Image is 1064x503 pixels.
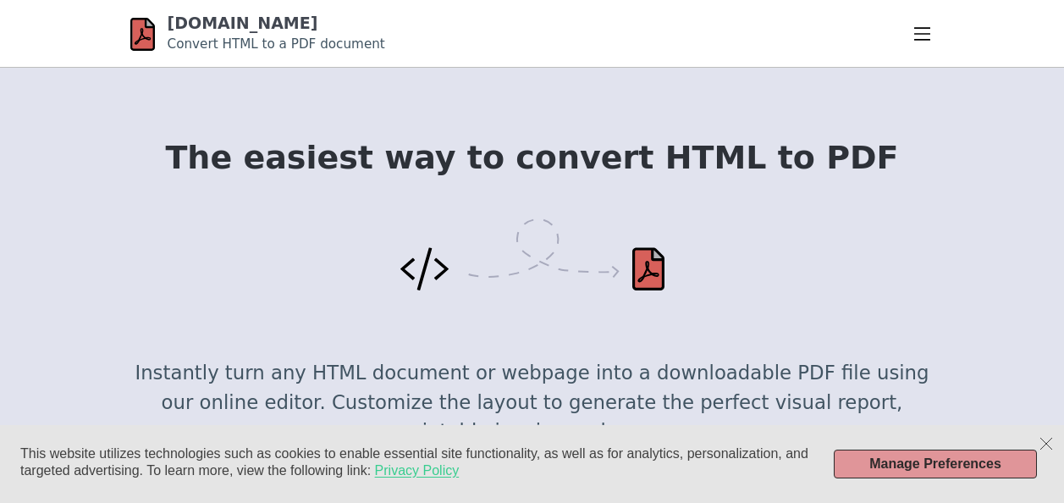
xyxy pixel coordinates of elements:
[168,14,318,32] a: [DOMAIN_NAME]
[130,140,934,176] h1: The easiest way to convert HTML to PDF
[375,462,460,479] a: Privacy Policy
[400,218,664,291] img: Convert HTML to PDF
[834,450,1037,478] button: Manage Preferences
[168,36,385,52] small: Convert HTML to a PDF document
[20,446,808,478] span: This website utilizes technologies such as cookies to enable essential site functionality, as wel...
[130,15,155,53] img: html-pdf.net
[130,358,934,445] p: Instantly turn any HTML document or webpage into a downloadable PDF file using our online editor....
